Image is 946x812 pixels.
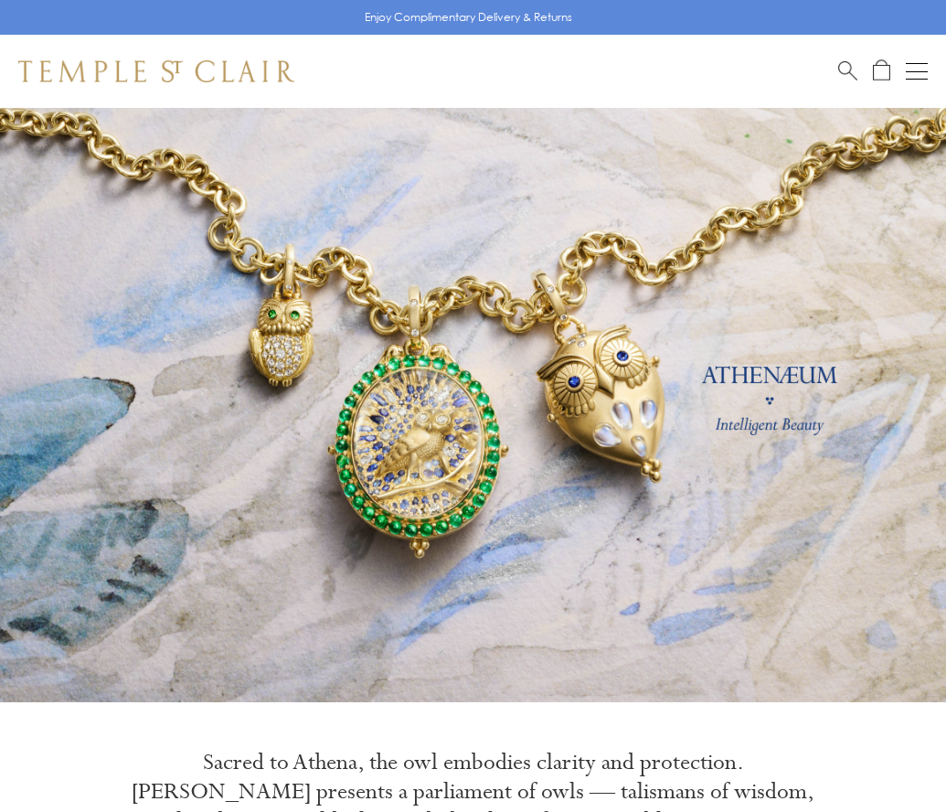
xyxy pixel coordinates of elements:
a: Open Shopping Bag [873,59,890,82]
a: Search [838,59,857,82]
button: Open navigation [906,60,928,82]
p: Enjoy Complimentary Delivery & Returns [365,8,572,27]
img: Temple St. Clair [18,60,294,82]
